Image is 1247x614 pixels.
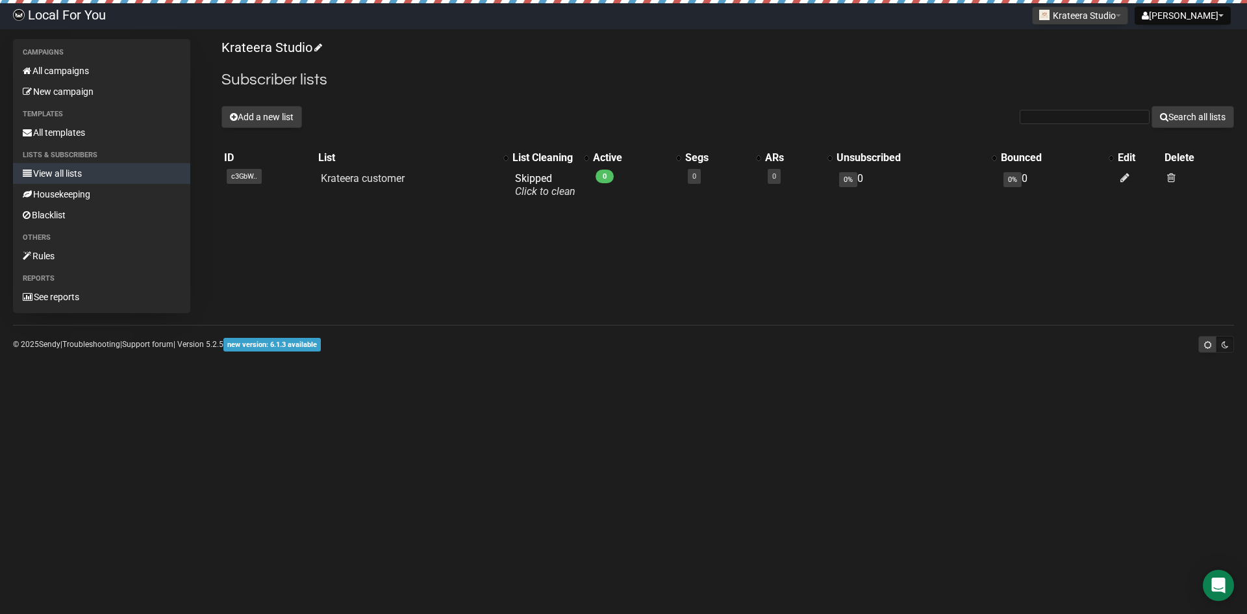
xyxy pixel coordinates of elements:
div: Active [593,151,670,164]
li: Lists & subscribers [13,147,190,163]
div: ID [224,151,312,164]
a: Krateera customer [321,172,405,185]
a: 0 [772,172,776,181]
a: Sendy [39,340,60,349]
div: List Cleaning [512,151,577,164]
span: Skipped [515,172,575,198]
th: List: No sort applied, activate to apply an ascending sort [316,149,510,167]
p: © 2025 | | | Version 5.2.5 [13,337,321,352]
div: Segs [685,151,750,164]
a: Troubleshooting [62,340,120,349]
a: new version: 6.1.3 available [223,340,321,349]
a: See reports [13,287,190,307]
th: List Cleaning: No sort applied, activate to apply an ascending sort [510,149,590,167]
li: Campaigns [13,45,190,60]
th: Bounced: No sort applied, activate to apply an ascending sort [998,149,1115,167]
td: 0 [834,167,999,203]
a: All templates [13,122,190,143]
th: ID: No sort applied, sorting is disabled [221,149,315,167]
li: Others [13,230,190,246]
span: new version: 6.1.3 available [223,338,321,352]
div: Edit [1118,151,1159,164]
span: 0% [839,172,857,187]
th: Active: No sort applied, activate to apply an ascending sort [590,149,683,167]
div: ARs [765,151,820,164]
td: 0 [998,167,1115,203]
span: 0 [596,170,614,183]
a: New campaign [13,81,190,102]
div: Delete [1165,151,1231,164]
li: Reports [13,271,190,287]
span: c3GbW.. [227,169,262,184]
img: d61d2441668da63f2d83084b75c85b29 [13,9,25,21]
img: 997.png [1039,10,1050,20]
div: List [318,151,497,164]
th: Unsubscribed: No sort applied, activate to apply an ascending sort [834,149,999,167]
button: Krateera Studio [1032,6,1128,25]
a: Housekeeping [13,184,190,205]
a: View all lists [13,163,190,184]
button: [PERSON_NAME] [1135,6,1231,25]
span: 0% [1003,172,1022,187]
th: Segs: No sort applied, activate to apply an ascending sort [683,149,763,167]
button: Add a new list [221,106,302,128]
a: Click to clean [515,185,575,198]
div: Open Intercom Messenger [1203,570,1234,601]
a: All campaigns [13,60,190,81]
div: Bounced [1001,151,1102,164]
button: Search all lists [1152,106,1234,128]
a: Support forum [122,340,173,349]
a: 0 [692,172,696,181]
th: Edit: No sort applied, sorting is disabled [1115,149,1162,167]
a: Blacklist [13,205,190,225]
a: Rules [13,246,190,266]
div: Unsubscribed [837,151,986,164]
a: Krateera Studio [221,40,320,55]
th: ARs: No sort applied, activate to apply an ascending sort [762,149,833,167]
h2: Subscriber lists [221,68,1234,92]
th: Delete: No sort applied, sorting is disabled [1162,149,1234,167]
li: Templates [13,107,190,122]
